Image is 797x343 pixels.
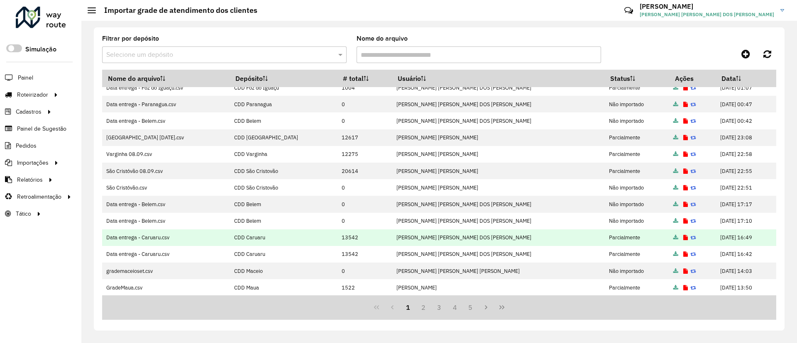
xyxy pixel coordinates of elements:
[690,201,696,208] a: Reimportar
[392,196,604,212] td: [PERSON_NAME] [PERSON_NAME] DOS [PERSON_NAME]
[230,163,337,179] td: CDD São Cristovão
[605,246,669,263] td: Parcialmente
[683,101,688,108] a: Exibir log de erros
[17,158,49,167] span: Importações
[230,112,337,129] td: CDD Belem
[690,217,696,224] a: Reimportar
[716,196,776,212] td: [DATE] 17:17
[337,163,392,179] td: 20614
[392,229,604,246] td: [PERSON_NAME] [PERSON_NAME] DOS [PERSON_NAME]
[16,141,37,150] span: Pedidos
[392,112,604,129] td: [PERSON_NAME] [PERSON_NAME] DOS [PERSON_NAME]
[392,163,604,179] td: [PERSON_NAME] [PERSON_NAME]
[716,96,776,112] td: [DATE] 00:47
[683,117,688,124] a: Exibir log de erros
[102,229,230,246] td: Data entrega - Caruaru.csv
[102,146,230,163] td: Varginha 08.09.csv
[690,101,696,108] a: Reimportar
[673,168,678,175] a: Arquivo completo
[17,192,61,201] span: Retroalimentação
[230,79,337,96] td: CDD Foz do Iguaçu
[716,279,776,296] td: [DATE] 13:50
[392,179,604,196] td: [PERSON_NAME] [PERSON_NAME]
[605,279,669,296] td: Parcialmente
[102,112,230,129] td: Data entrega - Belem.csv
[337,70,392,87] th: # total
[392,146,604,163] td: [PERSON_NAME] [PERSON_NAME]
[102,79,230,96] td: Data entrega - Foz do Iguaçu.csv
[392,213,604,229] td: [PERSON_NAME] [PERSON_NAME] DOS [PERSON_NAME]
[337,96,392,112] td: 0
[230,179,337,196] td: CDD São Cristovão
[230,279,337,296] td: CDD Maua
[673,184,678,191] a: Arquivo completo
[640,2,774,10] h3: [PERSON_NAME]
[400,299,416,315] button: 1
[690,134,696,141] a: Reimportar
[683,268,688,275] a: Exibir log de erros
[25,44,56,54] label: Simulação
[605,129,669,146] td: Parcialmente
[17,90,48,99] span: Roteirizador
[605,70,669,87] th: Status
[605,79,669,96] td: Parcialmente
[102,279,230,296] td: GradeMaua.csv
[690,234,696,241] a: Reimportar
[716,112,776,129] td: [DATE] 00:42
[673,117,678,124] a: Arquivo completo
[605,229,669,246] td: Parcialmente
[716,246,776,263] td: [DATE] 16:42
[716,229,776,246] td: [DATE] 16:49
[478,299,494,315] button: Next Page
[230,129,337,146] td: CDD [GEOGRAPHIC_DATA]
[690,268,696,275] a: Reimportar
[620,2,638,19] a: Contato Rápido
[716,179,776,196] td: [DATE] 22:51
[690,284,696,291] a: Reimportar
[17,175,43,184] span: Relatórios
[673,151,678,158] a: Arquivo completo
[605,112,669,129] td: Não importado
[690,84,696,91] a: Reimportar
[337,246,392,263] td: 13542
[431,299,447,315] button: 3
[605,163,669,179] td: Parcialmente
[392,129,604,146] td: [PERSON_NAME] [PERSON_NAME]
[683,201,688,208] a: Exibir log de erros
[230,213,337,229] td: CDD Belem
[605,146,669,163] td: Parcialmente
[683,134,688,141] a: Exibir log de erros
[690,184,696,191] a: Reimportar
[683,184,688,191] a: Exibir log de erros
[416,299,431,315] button: 2
[683,251,688,258] a: Exibir log de erros
[16,107,42,116] span: Cadastros
[102,196,230,212] td: Data entrega - Belem.csv
[392,279,604,296] td: [PERSON_NAME]
[337,279,392,296] td: 1522
[673,134,678,141] a: Arquivo completo
[605,96,669,112] td: Não importado
[337,112,392,129] td: 0
[337,179,392,196] td: 0
[690,117,696,124] a: Reimportar
[716,146,776,163] td: [DATE] 22:58
[102,96,230,112] td: Data entrega - Paranagua.csv
[17,124,66,133] span: Painel de Sugestão
[392,246,604,263] td: [PERSON_NAME] [PERSON_NAME] DOS [PERSON_NAME]
[673,201,678,208] a: Arquivo completo
[690,168,696,175] a: Reimportar
[683,151,688,158] a: Exibir log de erros
[683,234,688,241] a: Exibir log de erros
[447,299,463,315] button: 4
[230,96,337,112] td: CDD Paranagua
[640,11,774,18] span: [PERSON_NAME] [PERSON_NAME] DOS [PERSON_NAME]
[102,129,230,146] td: [GEOGRAPHIC_DATA] [DATE].csv
[230,196,337,212] td: CDD Belem
[337,263,392,279] td: 0
[337,196,392,212] td: 0
[683,84,688,91] a: Exibir log de erros
[357,34,408,44] label: Nome do arquivo
[673,234,678,241] a: Arquivo completo
[669,70,716,87] th: Ações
